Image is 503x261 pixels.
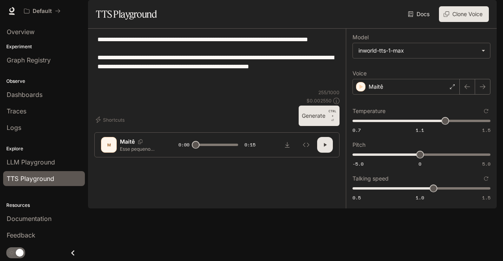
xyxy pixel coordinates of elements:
[299,106,340,126] button: GenerateCTRL +⏎
[482,174,490,183] button: Reset to default
[352,176,389,181] p: Talking speed
[352,161,363,167] span: -5.0
[352,142,365,148] p: Pitch
[352,108,386,114] p: Temperature
[96,6,157,22] h1: TTS Playground
[279,137,295,153] button: Download audio
[369,83,383,91] p: Maitê
[352,35,369,40] p: Model
[318,89,340,96] p: 255 / 1000
[352,194,361,201] span: 0.5
[419,161,421,167] span: 0
[120,146,160,152] p: Esse pequeno ajuste vai ajudar a [PERSON_NAME] a consistência, mesmo nos períodos mais corridos. ...
[482,107,490,115] button: Reset to default
[352,127,361,133] span: 0.7
[482,127,490,133] span: 1.5
[244,141,255,149] span: 0:15
[482,194,490,201] span: 1.5
[352,71,367,76] p: Voice
[33,8,52,15] p: Default
[178,141,189,149] span: 0:00
[416,194,424,201] span: 1.0
[135,139,146,144] button: Copy Voice ID
[406,6,433,22] a: Docs
[103,139,115,151] div: M
[439,6,489,22] button: Clone Voice
[329,109,336,123] p: ⏎
[298,137,314,153] button: Inspect
[358,47,477,55] div: inworld-tts-1-max
[482,161,490,167] span: 5.0
[94,113,128,126] button: Shortcuts
[120,138,135,146] p: Maitê
[353,43,490,58] div: inworld-tts-1-max
[329,109,336,118] p: CTRL +
[416,127,424,133] span: 1.1
[20,3,64,19] button: All workspaces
